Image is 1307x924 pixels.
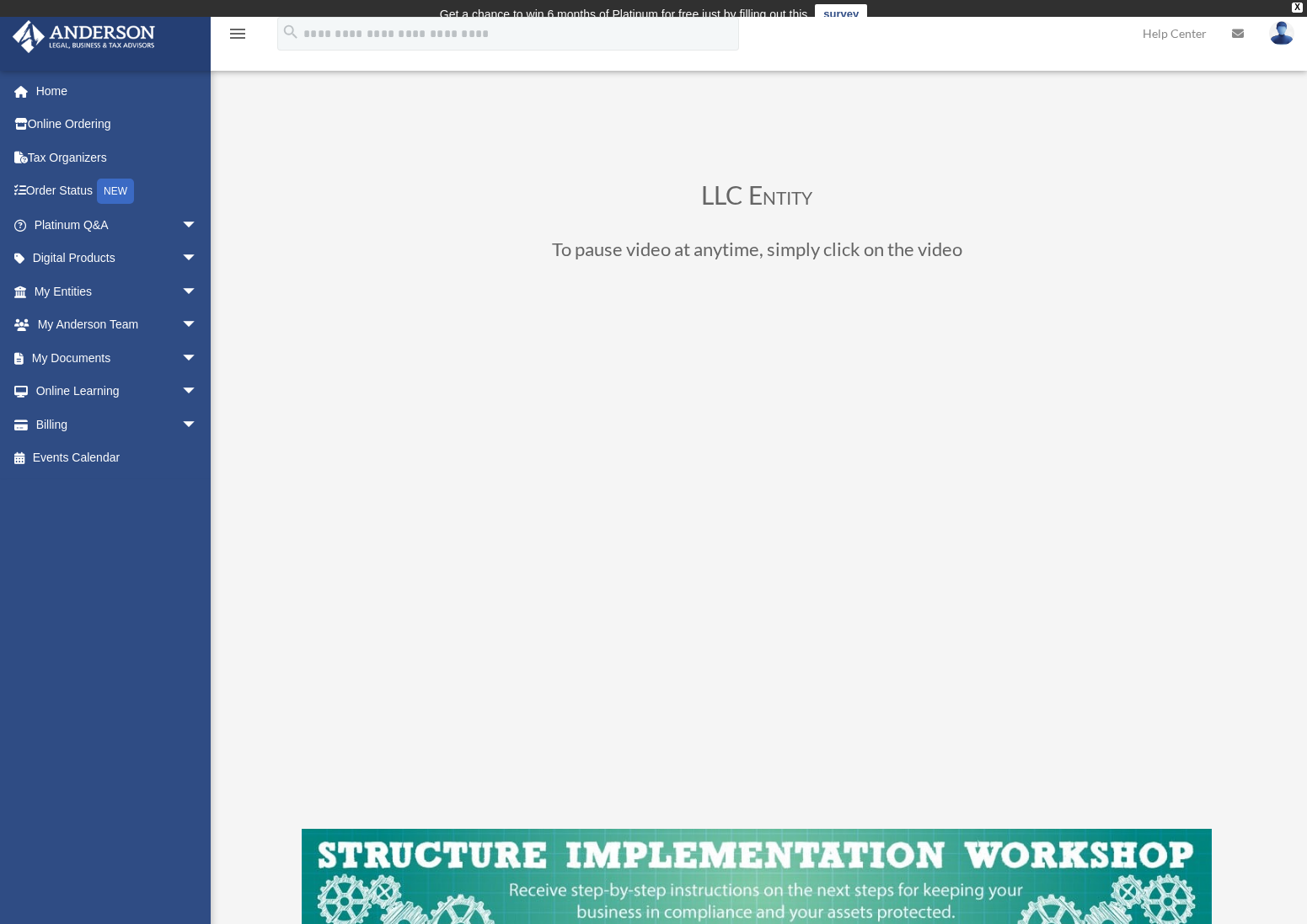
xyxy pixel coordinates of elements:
[12,174,223,209] a: Order StatusNEW
[12,408,223,441] a: Billingarrow_drop_down
[181,242,215,276] span: arrow_drop_down
[228,29,248,44] a: menu
[1292,3,1303,13] div: close
[97,179,134,204] div: NEW
[440,4,808,24] div: Get a chance to win 6 months of Platinum for free just by filling out this
[12,74,223,108] a: Home
[181,275,215,309] span: arrow_drop_down
[12,141,223,174] a: Tax Organizers
[12,242,223,275] a: Digital Productsarrow_drop_down
[281,23,300,41] i: search
[302,292,1212,804] iframe: LLC Binder Walkthrough
[181,408,215,442] span: arrow_drop_down
[12,341,223,375] a: My Documentsarrow_drop_down
[228,24,248,44] i: menu
[181,341,215,376] span: arrow_drop_down
[302,182,1212,216] h3: LLC Entity
[12,375,223,409] a: Online Learningarrow_drop_down
[12,108,223,142] a: Online Ordering
[12,308,223,342] a: My Anderson Teamarrow_drop_down
[8,20,160,53] img: Anderson Advisors Platinum Portal
[181,308,215,343] span: arrow_drop_down
[1269,21,1294,45] img: User Pic
[815,4,867,24] a: survey
[302,240,1212,267] h3: To pause video at anytime, simply click on the video
[12,275,223,308] a: My Entitiesarrow_drop_down
[181,208,215,243] span: arrow_drop_down
[12,208,223,242] a: Platinum Q&Aarrow_drop_down
[181,375,215,409] span: arrow_drop_down
[12,441,223,475] a: Events Calendar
